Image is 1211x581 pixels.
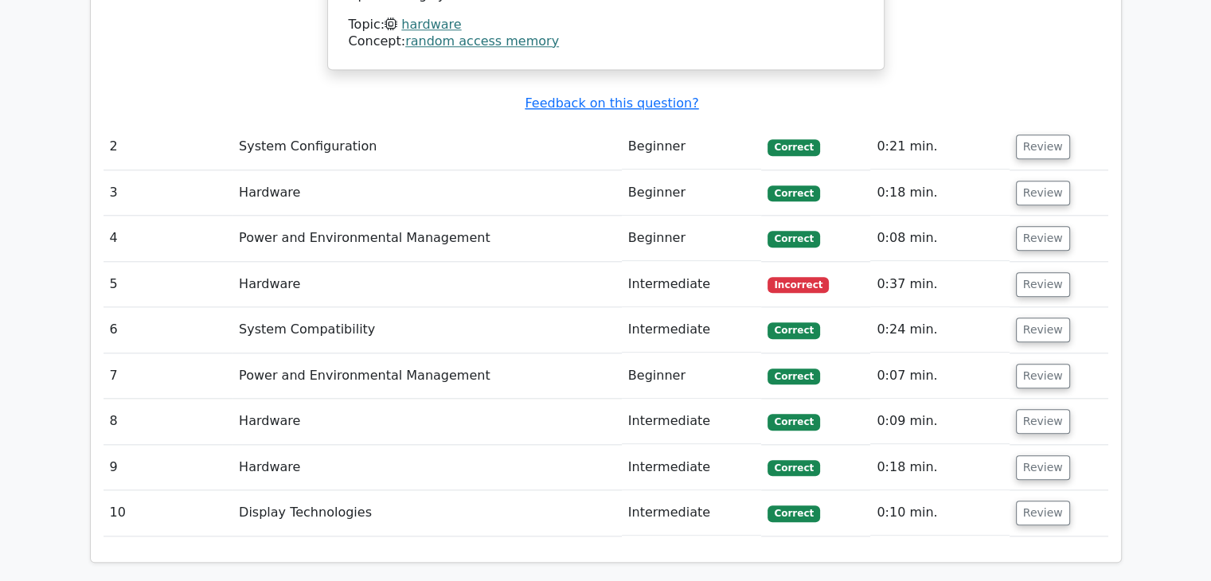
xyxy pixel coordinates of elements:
[622,124,762,170] td: Beginner
[870,262,1009,307] td: 0:37 min.
[1016,409,1070,434] button: Review
[104,353,233,399] td: 7
[232,353,622,399] td: Power and Environmental Management
[104,490,233,536] td: 10
[768,460,819,476] span: Correct
[104,307,233,353] td: 6
[104,124,233,170] td: 2
[104,170,233,216] td: 3
[1016,455,1070,480] button: Review
[622,262,762,307] td: Intermediate
[768,368,819,384] span: Correct
[1016,272,1070,297] button: Review
[232,216,622,261] td: Power and Environmental Management
[768,414,819,430] span: Correct
[768,139,819,155] span: Correct
[768,322,819,338] span: Correct
[622,399,762,444] td: Intermediate
[349,33,863,50] div: Concept:
[870,399,1009,444] td: 0:09 min.
[525,96,698,111] a: Feedback on this question?
[768,505,819,521] span: Correct
[870,307,1009,353] td: 0:24 min.
[622,445,762,490] td: Intermediate
[622,216,762,261] td: Beginner
[1016,501,1070,525] button: Review
[768,185,819,201] span: Correct
[349,17,863,33] div: Topic:
[104,216,233,261] td: 4
[622,307,762,353] td: Intermediate
[870,353,1009,399] td: 0:07 min.
[768,277,829,293] span: Incorrect
[232,170,622,216] td: Hardware
[104,262,233,307] td: 5
[622,170,762,216] td: Beginner
[232,445,622,490] td: Hardware
[232,399,622,444] td: Hardware
[1016,181,1070,205] button: Review
[870,216,1009,261] td: 0:08 min.
[1016,226,1070,251] button: Review
[104,445,233,490] td: 9
[1016,135,1070,159] button: Review
[1016,364,1070,388] button: Review
[870,170,1009,216] td: 0:18 min.
[401,17,461,32] a: hardware
[405,33,559,49] a: random access memory
[232,307,622,353] td: System Compatibility
[768,231,819,247] span: Correct
[870,124,1009,170] td: 0:21 min.
[622,353,762,399] td: Beginner
[870,490,1009,536] td: 0:10 min.
[104,399,233,444] td: 8
[232,490,622,536] td: Display Technologies
[1016,318,1070,342] button: Review
[870,445,1009,490] td: 0:18 min.
[232,262,622,307] td: Hardware
[232,124,622,170] td: System Configuration
[622,490,762,536] td: Intermediate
